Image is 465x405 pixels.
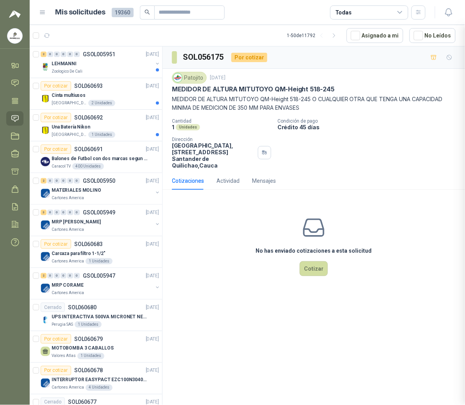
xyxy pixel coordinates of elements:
img: Logo peakr [9,9,21,19]
div: Todas [335,8,352,17]
h1: Mis solicitudes [55,7,106,18]
span: search [145,9,150,15]
span: 19360 [112,8,134,17]
img: Company Logo [7,29,22,43]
